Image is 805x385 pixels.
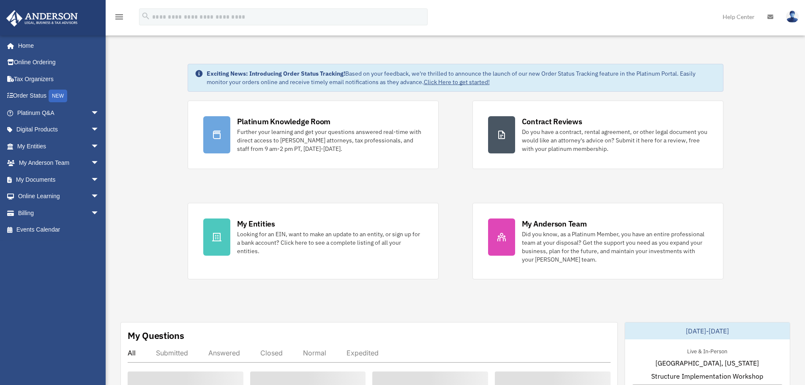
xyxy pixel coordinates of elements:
a: menu [114,15,124,22]
span: Structure Implementation Workshop [651,371,763,381]
span: arrow_drop_down [91,188,108,205]
i: menu [114,12,124,22]
a: Order StatusNEW [6,87,112,105]
i: search [141,11,150,21]
a: My Anderson Teamarrow_drop_down [6,155,112,172]
div: My Questions [128,329,184,342]
div: [DATE]-[DATE] [625,322,790,339]
span: [GEOGRAPHIC_DATA], [US_STATE] [655,358,759,368]
div: My Entities [237,218,275,229]
div: Platinum Knowledge Room [237,116,331,127]
a: Events Calendar [6,221,112,238]
div: Closed [260,349,283,357]
a: Digital Productsarrow_drop_down [6,121,112,138]
span: arrow_drop_down [91,171,108,188]
a: Platinum Q&Aarrow_drop_down [6,104,112,121]
img: Anderson Advisors Platinum Portal [4,10,80,27]
a: Tax Organizers [6,71,112,87]
strong: Exciting News: Introducing Order Status Tracking! [207,70,345,77]
span: arrow_drop_down [91,138,108,155]
a: Online Learningarrow_drop_down [6,188,112,205]
div: Contract Reviews [522,116,582,127]
a: Click Here to get started! [424,78,490,86]
div: All [128,349,136,357]
a: Billingarrow_drop_down [6,205,112,221]
div: Submitted [156,349,188,357]
a: Online Ordering [6,54,112,71]
div: Did you know, as a Platinum Member, you have an entire professional team at your disposal? Get th... [522,230,708,264]
div: NEW [49,90,67,102]
a: My Documentsarrow_drop_down [6,171,112,188]
div: Answered [208,349,240,357]
a: Home [6,37,108,54]
span: arrow_drop_down [91,205,108,222]
span: arrow_drop_down [91,104,108,122]
a: Platinum Knowledge Room Further your learning and get your questions answered real-time with dire... [188,101,439,169]
img: User Pic [786,11,799,23]
span: arrow_drop_down [91,155,108,172]
div: Expedited [347,349,379,357]
div: My Anderson Team [522,218,587,229]
a: My Entities Looking for an EIN, want to make an update to an entity, or sign up for a bank accoun... [188,203,439,279]
div: Based on your feedback, we're thrilled to announce the launch of our new Order Status Tracking fe... [207,69,716,86]
div: Live & In-Person [680,346,734,355]
div: Do you have a contract, rental agreement, or other legal document you would like an attorney's ad... [522,128,708,153]
span: arrow_drop_down [91,121,108,139]
div: Further your learning and get your questions answered real-time with direct access to [PERSON_NAM... [237,128,423,153]
a: My Anderson Team Did you know, as a Platinum Member, you have an entire professional team at your... [472,203,723,279]
div: Looking for an EIN, want to make an update to an entity, or sign up for a bank account? Click her... [237,230,423,255]
div: Normal [303,349,326,357]
a: Contract Reviews Do you have a contract, rental agreement, or other legal document you would like... [472,101,723,169]
a: My Entitiesarrow_drop_down [6,138,112,155]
